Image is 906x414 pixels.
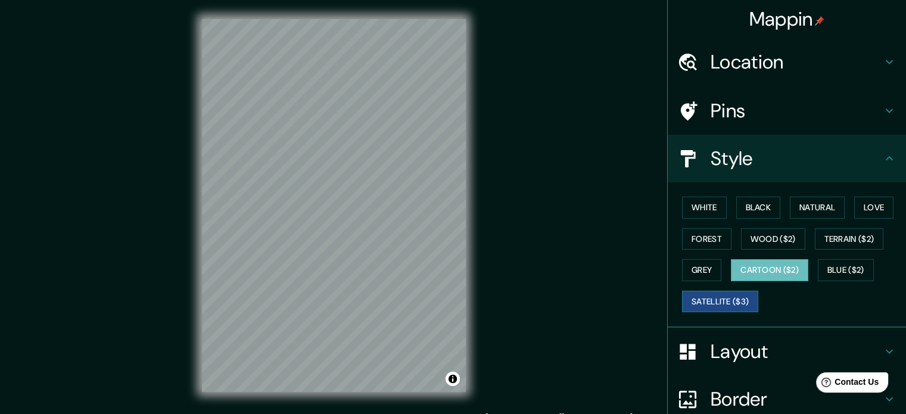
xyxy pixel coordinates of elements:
[790,197,845,219] button: Natural
[854,197,893,219] button: Love
[800,368,893,401] iframe: Help widget launcher
[668,135,906,182] div: Style
[202,19,466,392] canvas: Map
[711,340,882,363] h4: Layout
[741,228,805,250] button: Wood ($2)
[682,197,727,219] button: White
[818,259,874,281] button: Blue ($2)
[682,259,721,281] button: Grey
[749,7,825,31] h4: Mappin
[815,228,884,250] button: Terrain ($2)
[711,50,882,74] h4: Location
[711,99,882,123] h4: Pins
[736,197,781,219] button: Black
[711,147,882,170] h4: Style
[815,16,824,26] img: pin-icon.png
[731,259,808,281] button: Cartoon ($2)
[668,328,906,375] div: Layout
[711,387,882,411] h4: Border
[668,87,906,135] div: Pins
[682,291,758,313] button: Satellite ($3)
[668,38,906,86] div: Location
[446,372,460,386] button: Toggle attribution
[682,228,731,250] button: Forest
